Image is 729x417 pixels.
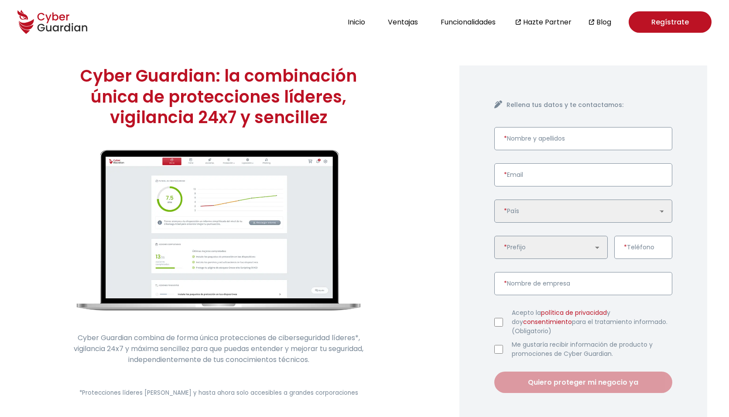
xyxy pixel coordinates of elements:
h4: Rellena tus datos y te contactamos: [507,100,672,110]
small: *Protecciones líderes [PERSON_NAME] y hasta ahora solo accesibles a grandes corporaciones [79,389,358,397]
a: Regístrate [629,11,712,33]
a: Blog [596,17,611,28]
button: Funcionalidades [438,16,498,28]
input: Introduce un número de teléfono válido. [614,236,672,259]
p: Cyber Guardian combina de forma única protecciones de ciberseguridad líderes*, vigilancia 24x7 y ... [66,332,371,365]
button: Inicio [345,16,368,28]
label: Me gustaría recibir información de producto y promociones de Cyber Guardian. [512,340,672,358]
a: consentimiento [523,317,572,326]
img: cyberguardian-home [77,150,360,311]
label: Acepto la y doy para el tratamiento informado. (Obligatorio) [512,308,672,336]
h1: Cyber Guardian: la combinación única de protecciones líderes, vigilancia 24x7 y sencillez [66,65,371,128]
a: Hazte Partner [523,17,572,28]
button: Ventajas [385,16,421,28]
a: política de privacidad [541,308,607,317]
button: Quiero proteger mi negocio ya [494,372,672,393]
